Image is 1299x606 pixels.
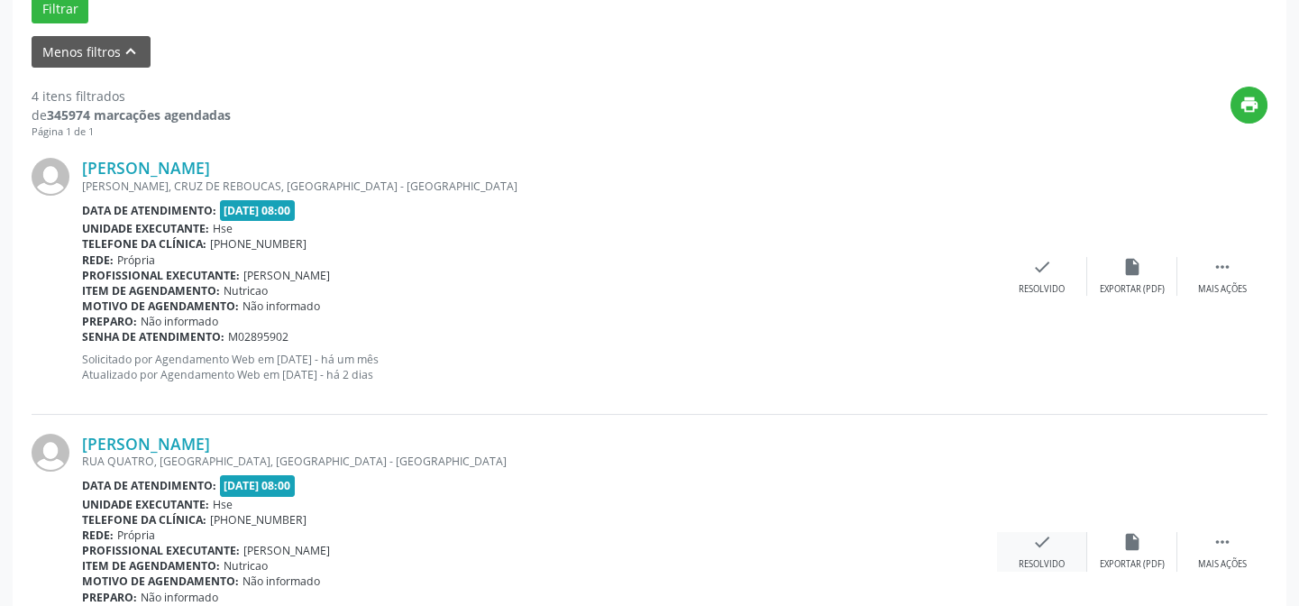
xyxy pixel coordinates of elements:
[82,221,209,236] b: Unidade executante:
[82,203,216,218] b: Data de atendimento:
[242,298,320,314] span: Não informado
[242,574,320,589] span: Não informado
[1019,283,1065,296] div: Resolvido
[121,41,141,61] i: keyboard_arrow_up
[1198,283,1247,296] div: Mais ações
[82,158,210,178] a: [PERSON_NAME]
[224,283,268,298] span: Nutricao
[82,329,224,344] b: Senha de atendimento:
[82,434,210,454] a: [PERSON_NAME]
[1230,87,1267,124] button: print
[117,528,155,543] span: Própria
[32,124,231,140] div: Página 1 de 1
[228,329,288,344] span: M02895902
[117,252,155,268] span: Própria
[82,236,206,252] b: Telefone da clínica:
[1032,532,1052,552] i: check
[32,158,69,196] img: img
[32,36,151,68] button: Menos filtroskeyboard_arrow_up
[1122,532,1142,552] i: insert_drive_file
[224,558,268,574] span: Nutricao
[82,558,220,574] b: Item de agendamento:
[1240,95,1259,115] i: print
[243,268,330,283] span: [PERSON_NAME]
[141,590,218,605] span: Não informado
[1122,257,1142,277] i: insert_drive_file
[82,543,240,558] b: Profissional executante:
[82,574,239,589] b: Motivo de agendamento:
[32,106,231,124] div: de
[1100,558,1165,571] div: Exportar (PDF)
[82,298,239,314] b: Motivo de agendamento:
[1212,532,1232,552] i: 
[82,268,240,283] b: Profissional executante:
[82,352,997,382] p: Solicitado por Agendamento Web em [DATE] - há um mês Atualizado por Agendamento Web em [DATE] - h...
[220,200,296,221] span: [DATE] 08:00
[1198,558,1247,571] div: Mais ações
[82,314,137,329] b: Preparo:
[32,87,231,106] div: 4 itens filtrados
[47,106,231,124] strong: 345974 marcações agendadas
[141,314,218,329] span: Não informado
[82,478,216,493] b: Data de atendimento:
[210,236,306,252] span: [PHONE_NUMBER]
[82,179,997,194] div: [PERSON_NAME], CRUZ DE REBOUCAS, [GEOGRAPHIC_DATA] - [GEOGRAPHIC_DATA]
[210,512,306,528] span: [PHONE_NUMBER]
[82,512,206,528] b: Telefone da clínica:
[82,454,997,469] div: RUA QUATRO, [GEOGRAPHIC_DATA], [GEOGRAPHIC_DATA] - [GEOGRAPHIC_DATA]
[82,497,209,512] b: Unidade executante:
[1019,558,1065,571] div: Resolvido
[213,221,233,236] span: Hse
[82,252,114,268] b: Rede:
[82,528,114,543] b: Rede:
[82,283,220,298] b: Item de agendamento:
[243,543,330,558] span: [PERSON_NAME]
[1212,257,1232,277] i: 
[32,434,69,472] img: img
[1100,283,1165,296] div: Exportar (PDF)
[82,590,137,605] b: Preparo:
[1032,257,1052,277] i: check
[213,497,233,512] span: Hse
[220,475,296,496] span: [DATE] 08:00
